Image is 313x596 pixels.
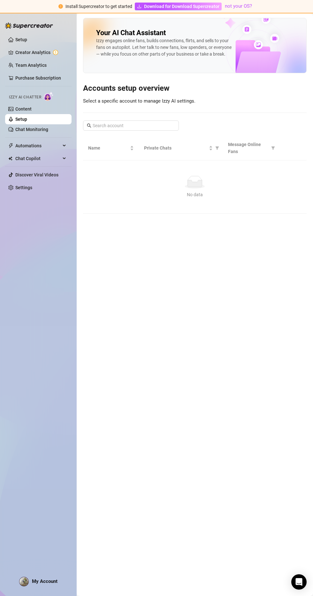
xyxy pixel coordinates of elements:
span: Name [88,144,129,151]
span: filter [215,146,219,150]
span: Izzy AI Chatter [9,94,41,100]
span: Private Chats [144,144,208,151]
span: Select a specific account to manage Izzy AI settings. [83,98,195,104]
span: Chat Copilot [15,153,61,164]
a: Settings [15,185,32,190]
a: Setup [15,37,27,42]
div: Izzy engages online fans, builds connections, flirts, and sells to your fans on autopilot. Let he... [96,37,234,58]
span: filter [270,140,276,156]
span: Message Online Fans [228,141,269,155]
img: ACg8ocJEN5no-1SZ7h0_FjmU5yM4E6uYKKD0wSNp3tJO_1Ln3IdYwe299w=s96-c [19,577,28,586]
a: Purchase Subscription [15,75,61,81]
input: Search account [93,122,170,129]
span: download [137,4,141,9]
span: Download for Download Supercreator [144,3,219,10]
a: Discover Viral Videos [15,172,58,177]
span: search [87,123,91,128]
div: Open Intercom Messenger [291,574,307,590]
th: Name [83,136,139,160]
th: Private Chats [139,136,223,160]
span: Automations [15,141,61,151]
span: My Account [32,578,57,584]
h3: Accounts setup overview [83,83,307,94]
h2: Your AI Chat Assistant [96,28,166,37]
a: not your OS? [225,3,252,9]
a: Team Analytics [15,63,47,68]
a: Chat Monitoring [15,127,48,132]
span: exclamation-circle [58,4,63,9]
span: Install Supercreator to get started [65,4,132,9]
img: ai-chatter-content-library-cLFOSyPT.png [207,8,306,73]
a: Setup [15,117,27,122]
span: thunderbolt [8,143,13,148]
img: Chat Copilot [8,156,12,161]
a: Creator Analytics exclamation-circle [15,47,66,58]
a: Content [15,106,32,112]
img: AI Chatter [44,92,54,101]
div: No data [91,191,299,198]
img: logo-BBDzfeDw.svg [5,22,53,29]
span: filter [214,143,220,153]
span: filter [271,146,275,150]
a: Download for Download Supercreator [135,3,222,10]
